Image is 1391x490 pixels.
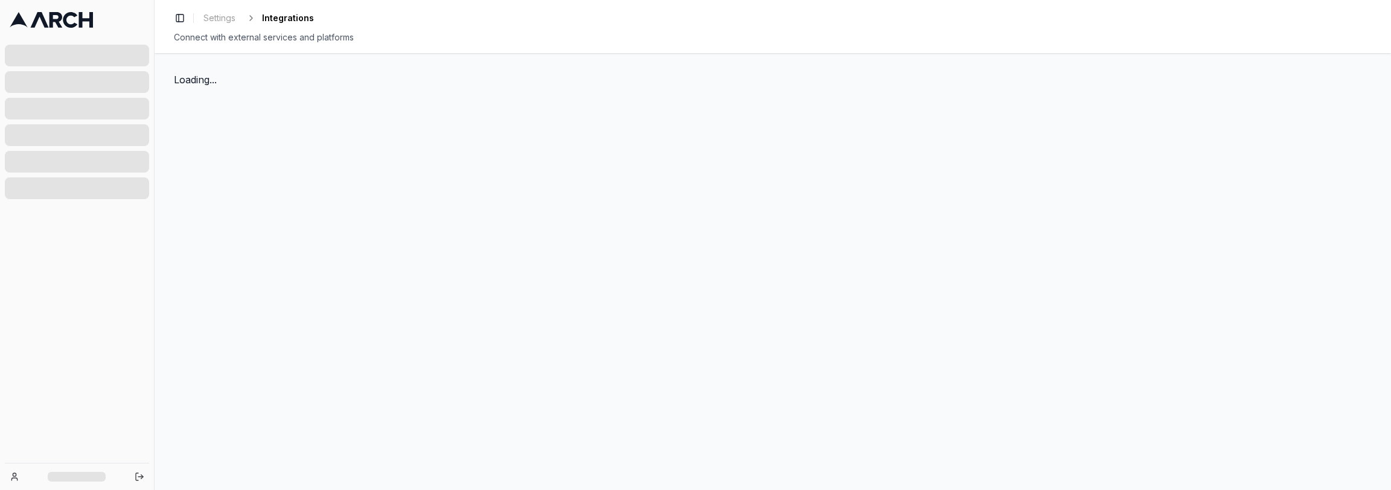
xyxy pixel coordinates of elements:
div: Loading... [174,72,1372,87]
a: Settings [199,10,240,27]
button: Log out [131,468,148,485]
span: Integrations [262,12,314,24]
div: Connect with external services and platforms [174,31,1372,43]
span: Settings [203,12,235,24]
nav: breadcrumb [199,10,314,27]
